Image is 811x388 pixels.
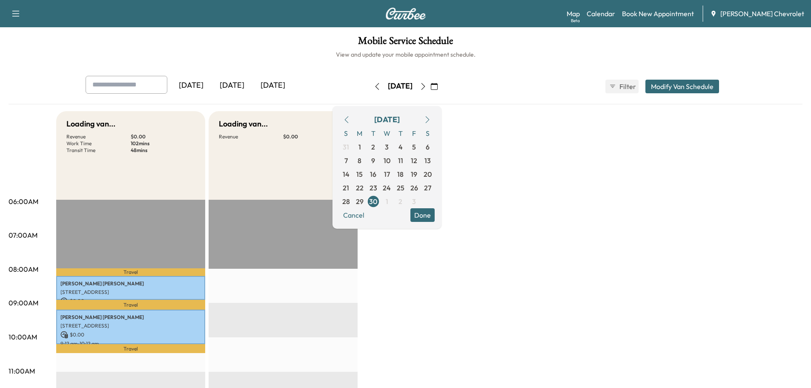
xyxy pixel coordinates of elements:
[9,264,38,274] p: 08:00AM
[384,169,390,179] span: 17
[380,126,394,140] span: W
[356,196,364,207] span: 29
[356,169,363,179] span: 15
[571,17,580,24] div: Beta
[587,9,615,19] a: Calendar
[371,142,375,152] span: 2
[56,300,205,310] p: Travel
[60,289,201,296] p: [STREET_ADDRESS]
[9,298,38,308] p: 09:00AM
[131,147,195,154] p: 48 mins
[131,133,195,140] p: $ 0.00
[388,81,413,92] div: [DATE]
[622,9,694,19] a: Book New Appointment
[171,76,212,95] div: [DATE]
[369,196,377,207] span: 30
[343,142,349,152] span: 31
[9,50,802,59] h6: View and update your mobile appointment schedule.
[385,142,389,152] span: 3
[60,314,201,321] p: [PERSON_NAME] [PERSON_NAME]
[411,155,417,166] span: 12
[60,322,201,329] p: [STREET_ADDRESS]
[60,297,201,305] p: $ 0.00
[421,126,435,140] span: S
[60,340,201,347] p: 9:12 am - 10:12 am
[386,196,388,207] span: 1
[398,155,403,166] span: 11
[9,366,35,376] p: 11:00AM
[56,268,205,276] p: Travel
[383,183,391,193] span: 24
[394,126,407,140] span: T
[358,142,361,152] span: 1
[407,126,421,140] span: F
[9,196,38,207] p: 06:00AM
[424,183,431,193] span: 27
[9,36,802,50] h1: Mobile Service Schedule
[343,183,349,193] span: 21
[252,76,293,95] div: [DATE]
[374,114,400,126] div: [DATE]
[219,133,283,140] p: Revenue
[720,9,804,19] span: [PERSON_NAME] Chevrolet
[426,142,430,152] span: 6
[358,155,361,166] span: 8
[66,118,115,130] h5: Loading van...
[370,183,377,193] span: 23
[424,155,431,166] span: 13
[367,126,380,140] span: T
[356,183,364,193] span: 22
[353,126,367,140] span: M
[9,230,37,240] p: 07:00AM
[411,169,417,179] span: 19
[410,208,435,222] button: Done
[60,331,201,339] p: $ 0.00
[219,118,268,130] h5: Loading van...
[605,80,639,93] button: Filter
[212,76,252,95] div: [DATE]
[412,142,416,152] span: 5
[645,80,719,93] button: Modify Van Schedule
[424,169,432,179] span: 20
[384,155,390,166] span: 10
[619,81,635,92] span: Filter
[343,169,350,179] span: 14
[398,196,402,207] span: 2
[66,147,131,154] p: Transit Time
[412,196,416,207] span: 3
[66,140,131,147] p: Work Time
[60,280,201,287] p: [PERSON_NAME] [PERSON_NAME]
[398,142,403,152] span: 4
[385,8,426,20] img: Curbee Logo
[567,9,580,19] a: MapBeta
[344,155,348,166] span: 7
[66,133,131,140] p: Revenue
[397,183,404,193] span: 25
[283,133,347,140] p: $ 0.00
[371,155,375,166] span: 9
[9,332,37,342] p: 10:00AM
[56,344,205,354] p: Travel
[339,208,368,222] button: Cancel
[131,140,195,147] p: 102 mins
[342,196,350,207] span: 28
[370,169,376,179] span: 16
[339,126,353,140] span: S
[410,183,418,193] span: 26
[397,169,404,179] span: 18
